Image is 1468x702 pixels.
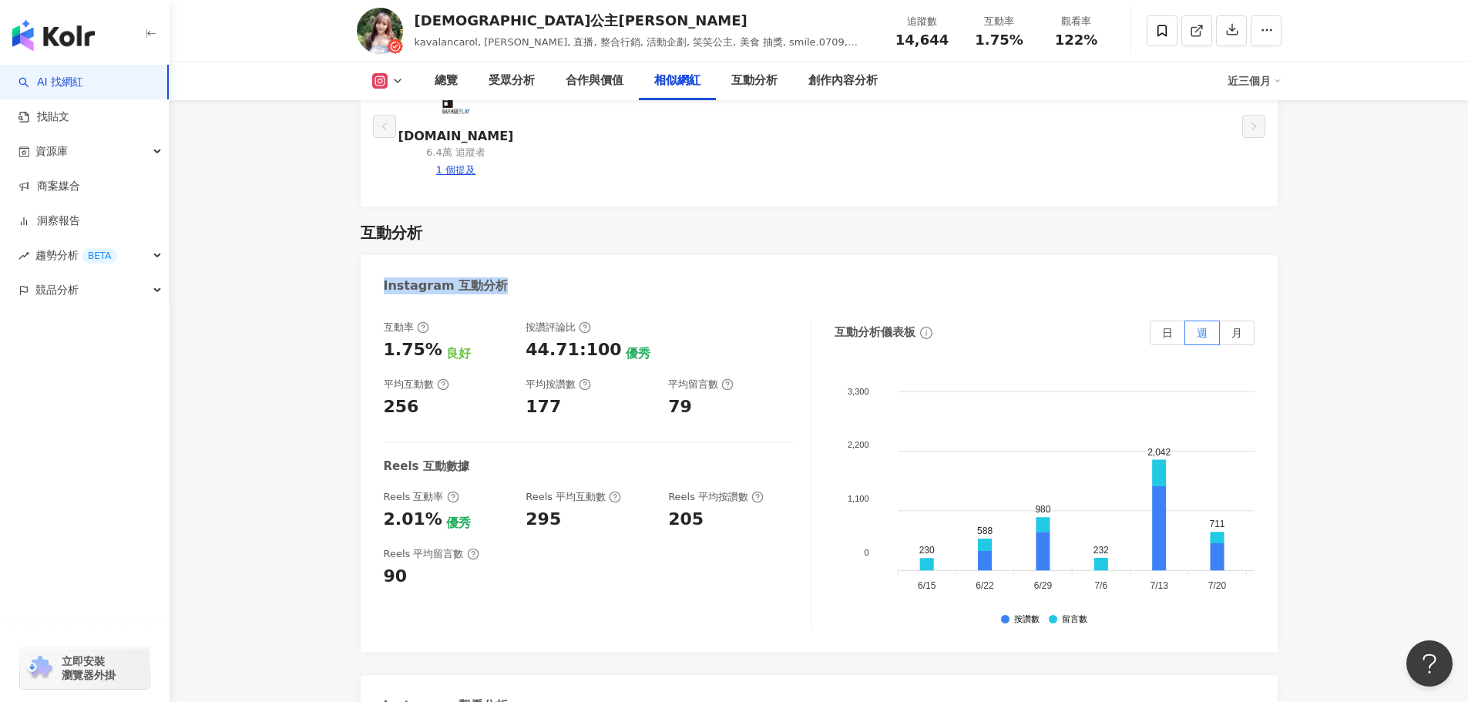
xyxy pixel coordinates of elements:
[433,76,479,128] a: KOL Avatar
[384,378,449,391] div: 平均互動數
[1014,615,1040,625] div: 按讚數
[35,134,68,169] span: 資源庫
[668,395,692,419] div: 79
[398,128,514,145] a: [DOMAIN_NAME]
[895,32,949,48] span: 14,644
[1231,327,1242,339] span: 月
[384,490,459,504] div: Reels 互動率
[426,146,485,160] div: 6.4萬 追蹤者
[18,109,69,125] a: 找貼文
[415,11,876,30] div: [DEMOGRAPHIC_DATA]公主[PERSON_NAME]
[62,654,116,682] span: 立即安裝 瀏覽器外掛
[357,8,403,54] img: KOL Avatar
[526,378,591,391] div: 平均按讚數
[526,321,591,334] div: 按讚評論比
[566,72,623,90] div: 合作與價值
[1208,580,1227,591] tspan: 7/20
[526,338,621,362] div: 44.71:100
[668,508,704,532] div: 205
[435,72,458,90] div: 總覽
[975,32,1023,48] span: 1.75%
[20,647,149,689] a: chrome extension立即安裝 瀏覽器外掛
[848,440,869,449] tspan: 2,200
[384,508,442,532] div: 2.01%
[1150,580,1168,591] tspan: 7/13
[1094,580,1107,591] tspan: 7/6
[361,222,422,244] div: 互動分析
[848,494,869,503] tspan: 1,100
[415,36,858,63] span: kavalancarol, [PERSON_NAME], 直播, 整合行銷, 活動企劃, 笑笑公主, 美食 抽獎, smile.0709, [PERSON_NAME]
[626,345,650,362] div: 優秀
[1162,327,1173,339] span: 日
[12,20,95,51] img: logo
[489,72,535,90] div: 受眾分析
[526,508,561,532] div: 295
[918,580,936,591] tspan: 6/15
[446,515,471,532] div: 優秀
[1034,580,1053,591] tspan: 6/29
[35,273,79,307] span: 競品分析
[526,395,561,419] div: 177
[384,338,442,362] div: 1.75%
[1047,14,1106,29] div: 觀看率
[1406,640,1453,687] iframe: Help Scout Beacon - Open
[808,72,878,90] div: 創作內容分析
[384,395,419,419] div: 256
[18,213,80,229] a: 洞察報告
[18,75,83,90] a: searchAI 找網紅
[668,490,764,504] div: Reels 平均按讚數
[835,324,915,341] div: 互動分析儀表板
[1055,32,1098,48] span: 122%
[436,163,475,177] div: 1 個提及
[384,277,509,294] div: Instagram 互動分析
[1197,327,1208,339] span: 週
[1062,615,1087,625] div: 留言數
[35,238,117,273] span: 趨勢分析
[1228,69,1282,93] div: 近三個月
[848,387,869,396] tspan: 3,300
[384,547,479,561] div: Reels 平均留言數
[384,565,408,589] div: 90
[384,321,429,334] div: 互動率
[668,378,734,391] div: 平均留言數
[918,324,935,341] span: info-circle
[526,490,621,504] div: Reels 平均互動數
[25,656,55,680] img: chrome extension
[18,250,29,261] span: rise
[970,14,1029,29] div: 互動率
[654,72,700,90] div: 相似網紅
[82,248,117,264] div: BETA
[731,72,778,90] div: 互動分析
[976,580,994,591] tspan: 6/22
[384,458,469,475] div: Reels 互動數據
[864,548,868,557] tspan: 0
[1242,115,1265,138] button: right
[18,179,80,194] a: 商案媒合
[446,345,471,362] div: 良好
[373,115,396,138] button: left
[893,14,952,29] div: 追蹤數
